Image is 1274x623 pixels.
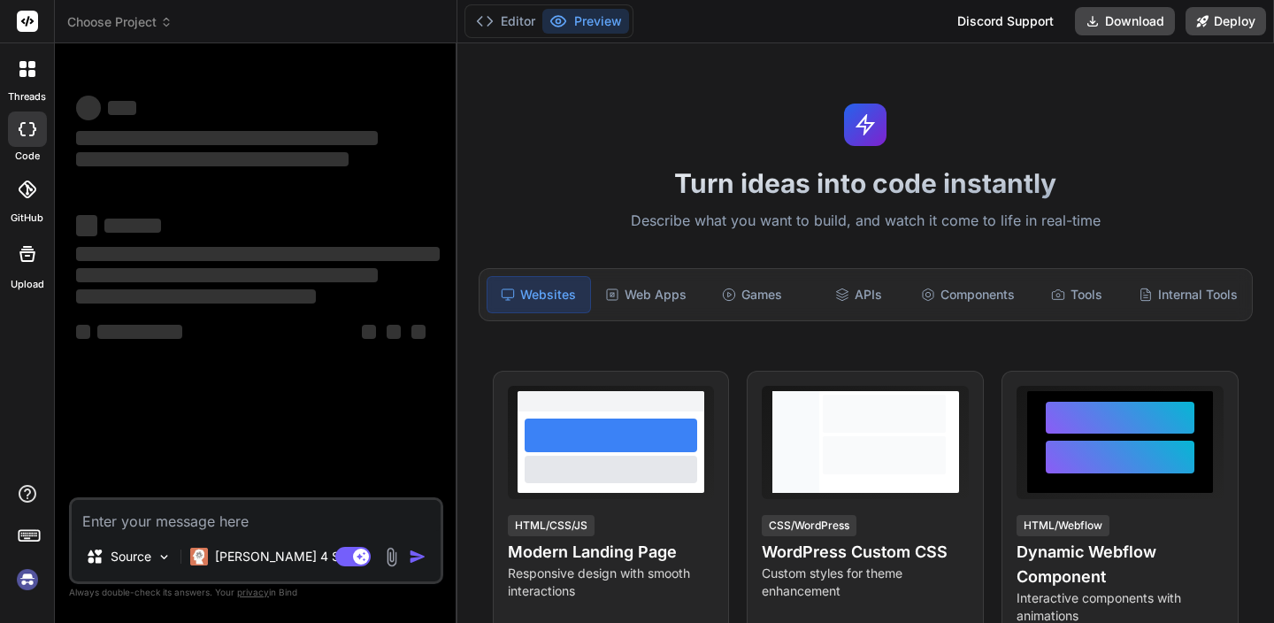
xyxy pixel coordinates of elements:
[409,548,426,565] img: icon
[8,89,46,104] label: threads
[595,276,697,313] div: Web Apps
[468,167,1263,199] h1: Turn ideas into code instantly
[76,96,101,120] span: ‌
[11,211,43,226] label: GitHub
[1017,515,1109,536] div: HTML/Webflow
[387,325,401,339] span: ‌
[1017,540,1224,589] h4: Dynamic Webflow Component
[237,587,269,597] span: privacy
[701,276,803,313] div: Games
[76,215,97,236] span: ‌
[76,131,378,145] span: ‌
[69,584,443,601] p: Always double-check its answers. Your in Bind
[190,548,208,565] img: Claude 4 Sonnet
[215,548,347,565] p: [PERSON_NAME] 4 S..
[76,152,349,166] span: ‌
[807,276,909,313] div: APIs
[108,101,136,115] span: ‌
[381,547,402,567] img: attachment
[11,277,44,292] label: Upload
[15,149,40,164] label: code
[469,9,542,34] button: Editor
[411,325,426,339] span: ‌
[1132,276,1245,313] div: Internal Tools
[762,515,856,536] div: CSS/WordPress
[468,210,1263,233] p: Describe what you want to build, and watch it come to life in real-time
[12,565,42,595] img: signin
[97,325,182,339] span: ‌
[487,276,591,313] div: Websites
[1186,7,1266,35] button: Deploy
[76,289,316,304] span: ‌
[762,540,969,565] h4: WordPress Custom CSS
[104,219,161,233] span: ‌
[111,548,151,565] p: Source
[362,325,376,339] span: ‌
[76,325,90,339] span: ‌
[76,247,440,261] span: ‌
[542,9,629,34] button: Preview
[947,7,1064,35] div: Discord Support
[1075,7,1175,35] button: Download
[1025,276,1128,313] div: Tools
[508,515,595,536] div: HTML/CSS/JS
[762,565,969,600] p: Custom styles for theme enhancement
[508,565,715,600] p: Responsive design with smooth interactions
[914,276,1022,313] div: Components
[76,268,378,282] span: ‌
[508,540,715,565] h4: Modern Landing Page
[157,550,172,565] img: Pick Models
[67,13,173,31] span: Choose Project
